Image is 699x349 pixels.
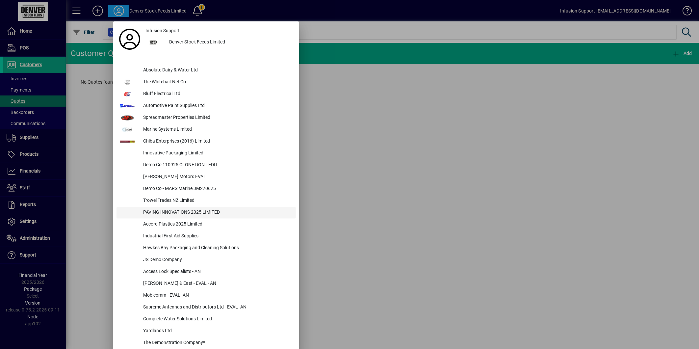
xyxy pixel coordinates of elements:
[138,100,296,112] div: Automotive Paint Supplies Ltd
[138,266,296,278] div: Access Lock Specialists - AN
[116,148,296,159] button: Innovative Packaging Limited
[116,159,296,171] button: Demo Co 110925 CLONE DONT EDIT
[138,302,296,313] div: Supreme Antennas and Distributors Ltd - EVAL -AN
[138,76,296,88] div: The Whitebait Net Co
[116,65,296,76] button: Absolute Dairy & Water Ltd
[116,112,296,124] button: Spreadmaster Properties Limited
[116,183,296,195] button: Demo Co - MARS Marine JM270625
[116,100,296,112] button: Automotive Paint Supplies Ltd
[164,37,296,48] div: Denver Stock Feeds Limited
[116,124,296,136] button: Marine Systems Limited
[138,88,296,100] div: Bluff Electrical Ltd
[116,266,296,278] button: Access Lock Specialists - AN
[138,242,296,254] div: Hawkes Bay Packaging and Cleaning Solutions
[138,148,296,159] div: Innovative Packaging Limited
[138,325,296,337] div: Yardlands Ltd
[145,27,180,34] span: Infusion Support
[138,136,296,148] div: Chiba Enterprises (2016) Limited
[138,219,296,230] div: Accord Plastics 2025 Limited
[116,290,296,302] button: Mobicomm - EVAL -AN
[138,171,296,183] div: [PERSON_NAME] Motors EVAL
[116,325,296,337] button: Yardlands Ltd
[138,195,296,207] div: Trowel Trades NZ Limited
[138,230,296,242] div: Industrial First Aid Supplies
[116,136,296,148] button: Chiba Enterprises (2016) Limited
[116,195,296,207] button: Trowel Trades NZ Limited
[116,313,296,325] button: Complete Water Solutions Limited
[138,65,296,76] div: Absolute Dairy & Water Ltd
[116,171,296,183] button: [PERSON_NAME] Motors EVAL
[138,254,296,266] div: JS Demo Company
[116,76,296,88] button: The Whitebait Net Co
[143,37,296,48] button: Denver Stock Feeds Limited
[116,242,296,254] button: Hawkes Bay Packaging and Cleaning Solutions
[116,219,296,230] button: Accord Plastics 2025 Limited
[138,183,296,195] div: Demo Co - MARS Marine JM270625
[138,112,296,124] div: Spreadmaster Properties Limited
[138,313,296,325] div: Complete Water Solutions Limited
[138,159,296,171] div: Demo Co 110925 CLONE DONT EDIT
[116,254,296,266] button: JS Demo Company
[116,207,296,219] button: PAVING INNOVATIONS 2025 LIMITED
[116,302,296,313] button: Supreme Antennas and Distributors Ltd - EVAL -AN
[116,33,143,45] a: Profile
[138,337,296,349] div: The Demonstration Company*
[116,230,296,242] button: Industrial First Aid Supplies
[116,88,296,100] button: Bluff Electrical Ltd
[138,124,296,136] div: Marine Systems Limited
[116,278,296,290] button: [PERSON_NAME] & East - EVAL - AN
[143,25,296,37] a: Infusion Support
[138,207,296,219] div: PAVING INNOVATIONS 2025 LIMITED
[116,337,296,349] button: The Demonstration Company*
[138,290,296,302] div: Mobicomm - EVAL -AN
[138,278,296,290] div: [PERSON_NAME] & East - EVAL - AN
